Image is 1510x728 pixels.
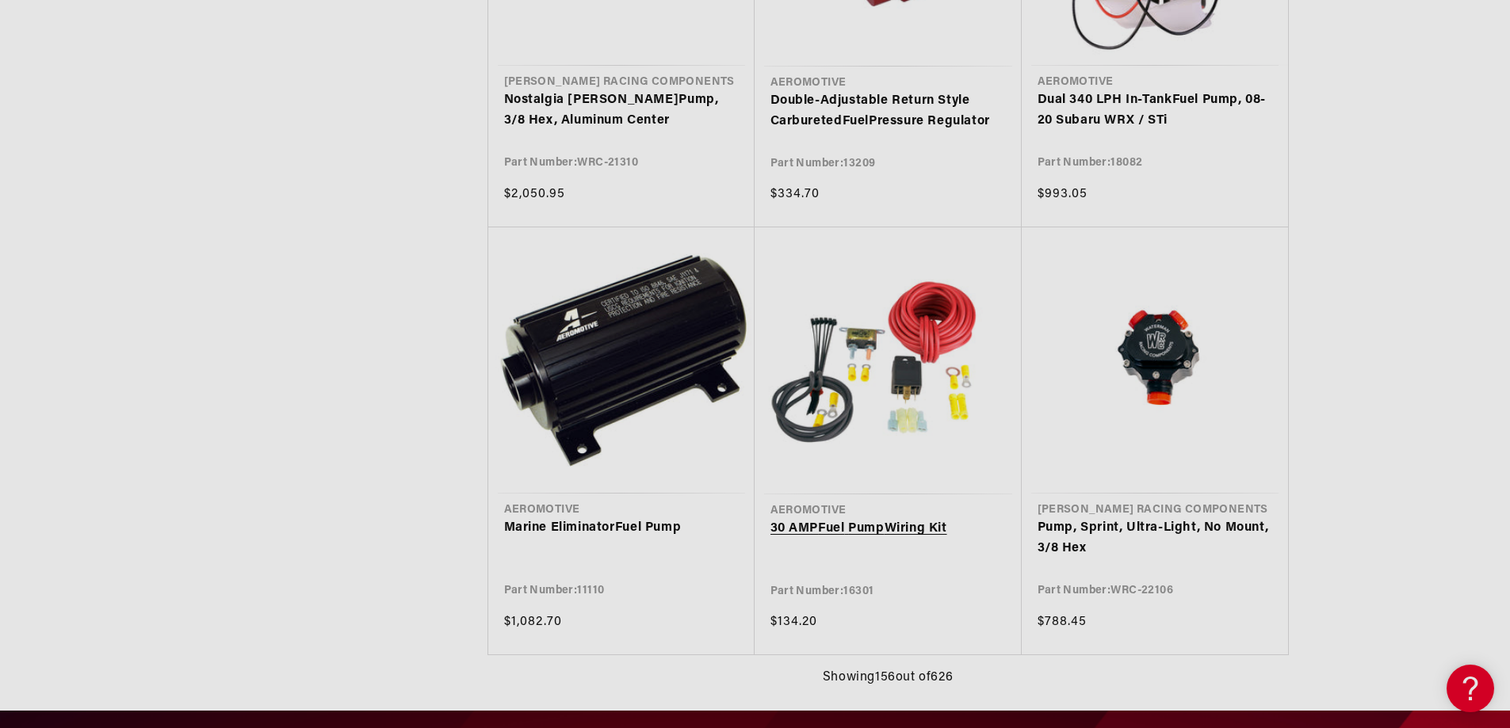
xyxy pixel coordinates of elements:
a: Marine EliminatorFuel Pump [504,518,739,539]
a: Nostalgia [PERSON_NAME]Pump, 3/8 Hex, Aluminum Center [504,90,739,131]
a: Dual 340 LPH In-TankFuel Pump, 08-20 Subaru WRX / STi [1038,90,1272,131]
span: Showing 156 out of 626 [823,668,953,688]
a: Double-Adjustable Return Style CarburetedFuelPressure Regulator [770,91,1006,131]
a: Pump, Sprint, Ultra-Light, No Mount, 3/8 Hex [1038,518,1272,558]
a: 30 AMPFuel PumpWiring Kit [770,519,1006,539]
